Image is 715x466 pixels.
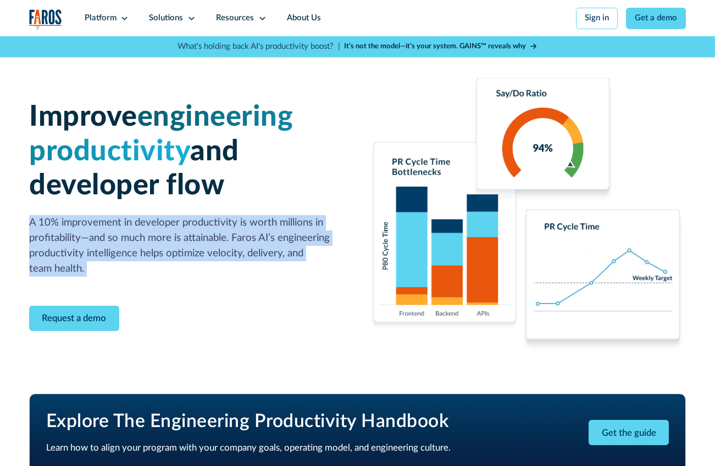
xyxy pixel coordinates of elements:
[29,100,345,203] h1: Improve and developer flow
[85,12,117,24] div: Platform
[344,42,526,50] strong: It’s not the model—it’s your system. GAINS™ reveals why
[46,441,539,454] p: Learn how to align your program with your company goals, operating model, and engineering culture.
[29,215,345,277] p: A 10% improvement in developer productivity is worth millions in profitability—and so much more i...
[29,9,62,31] a: home
[344,41,537,52] a: It’s not the model—it’s your system. GAINS™ reveals why
[589,420,669,445] a: Get the guide
[626,8,686,29] a: Get a demo
[29,306,119,331] a: Contact Modal
[576,8,618,29] a: Sign in
[46,411,539,433] h2: Explore The Engineering Productivity Handbook
[178,41,340,53] p: What's holding back AI's productivity boost? |
[29,103,293,166] span: engineering productivity
[29,9,62,31] img: Logo of the analytics and reporting company Faros.
[216,12,254,24] div: Resources
[149,12,183,24] div: Solutions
